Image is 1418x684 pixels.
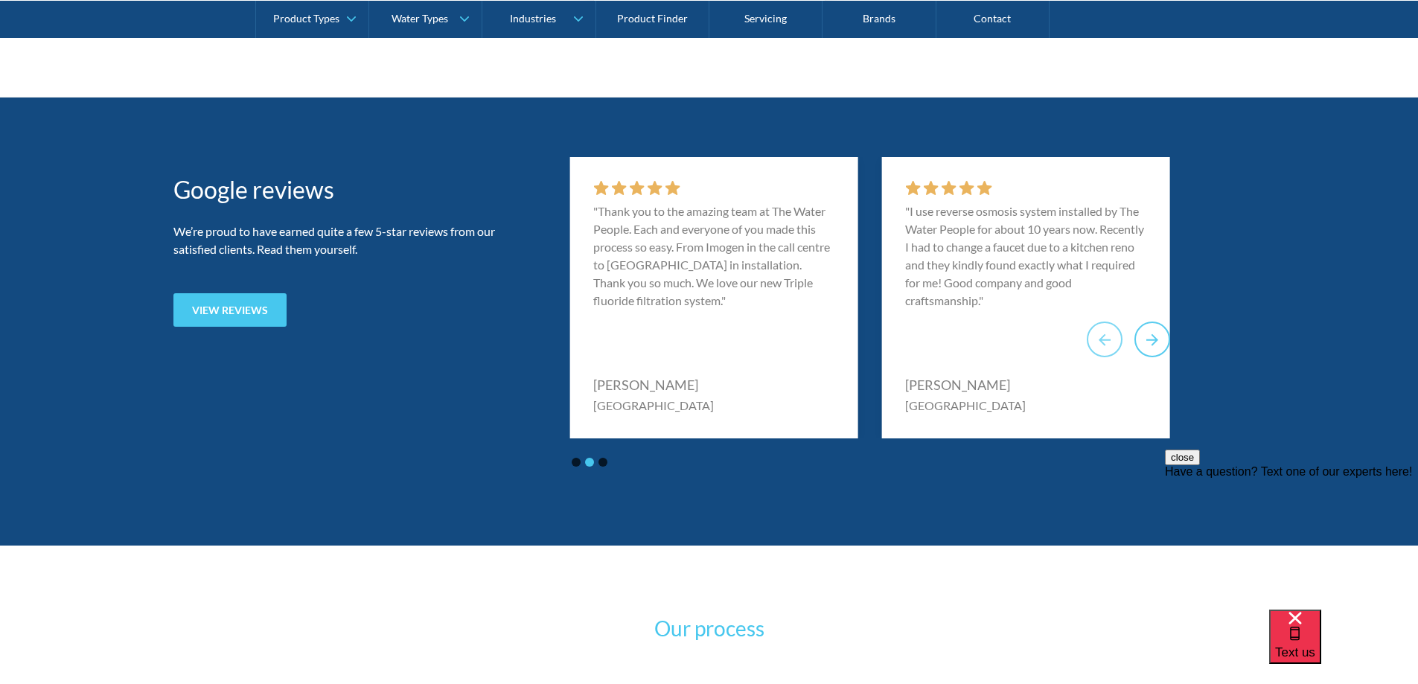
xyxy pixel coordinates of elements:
[572,458,581,467] button: Go to page 1
[173,172,495,208] h2: Google reviews
[593,374,714,396] div: [PERSON_NAME]
[1134,322,1170,357] button: Next slide
[1087,322,1122,357] button: Previous slide
[1165,450,1418,628] iframe: podium webchat widget prompt
[905,396,1026,415] div: [GEOGRAPHIC_DATA]
[585,458,594,467] button: Go to page 2
[905,202,1146,310] p: "I use reverse osmosis system installed by The Water People for about 10 years now. Recently I ha...
[905,374,1026,396] div: [PERSON_NAME]
[270,613,1149,644] h3: Our process
[569,157,857,438] div: 3 of 5
[273,12,339,25] div: Product Types
[173,293,287,327] a: View reviews
[510,12,556,25] div: Industries
[593,202,834,310] p: "Thank you to the amazing team at The Water People. Each and everyone of you made this process so...
[881,157,1169,438] div: 4 of 5
[392,12,448,25] div: Water Types
[598,458,607,467] button: Go to page 3
[569,444,610,480] ul: Select a slide to show
[593,396,714,415] div: [GEOGRAPHIC_DATA]
[173,223,495,258] p: We’re proud to have earned quite a few 5-star reviews from our satisfied clients. Read them yours...
[1269,610,1418,684] iframe: podium webchat widget bubble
